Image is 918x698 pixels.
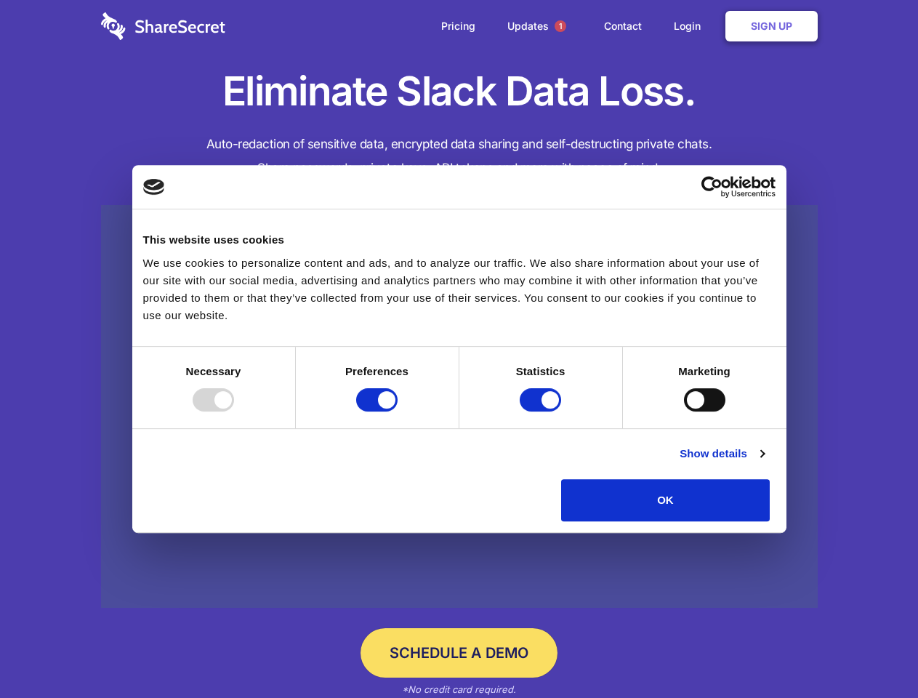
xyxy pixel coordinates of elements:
strong: Marketing [678,365,730,377]
a: Wistia video thumbnail [101,205,818,609]
strong: Necessary [186,365,241,377]
div: This website uses cookies [143,231,776,249]
div: We use cookies to personalize content and ads, and to analyze our traffic. We also share informat... [143,254,776,324]
img: logo [143,179,165,195]
a: Show details [680,445,764,462]
span: 1 [555,20,566,32]
a: Sign Up [725,11,818,41]
h1: Eliminate Slack Data Loss. [101,65,818,118]
button: OK [561,479,770,521]
strong: Preferences [345,365,408,377]
h4: Auto-redaction of sensitive data, encrypted data sharing and self-destructing private chats. Shar... [101,132,818,180]
a: Pricing [427,4,490,49]
a: Schedule a Demo [361,628,557,678]
strong: Statistics [516,365,565,377]
a: Usercentrics Cookiebot - opens in a new window [648,176,776,198]
em: *No credit card required. [402,683,516,695]
img: logo-wordmark-white-trans-d4663122ce5f474addd5e946df7df03e33cb6a1c49d2221995e7729f52c070b2.svg [101,12,225,40]
a: Contact [589,4,656,49]
a: Login [659,4,722,49]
